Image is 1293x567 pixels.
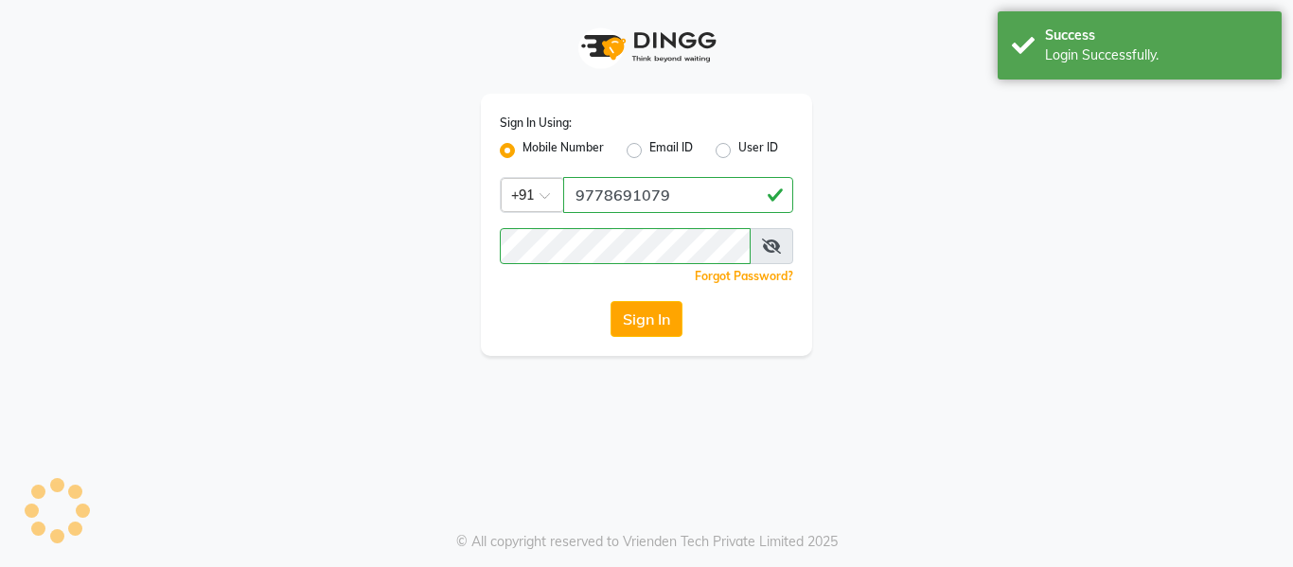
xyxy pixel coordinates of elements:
[1045,26,1267,45] div: Success
[649,139,693,162] label: Email ID
[1045,45,1267,65] div: Login Successfully.
[611,301,682,337] button: Sign In
[738,139,778,162] label: User ID
[500,228,751,264] input: Username
[695,269,793,283] a: Forgot Password?
[563,177,793,213] input: Username
[571,19,722,75] img: logo1.svg
[500,115,572,132] label: Sign In Using:
[523,139,604,162] label: Mobile Number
